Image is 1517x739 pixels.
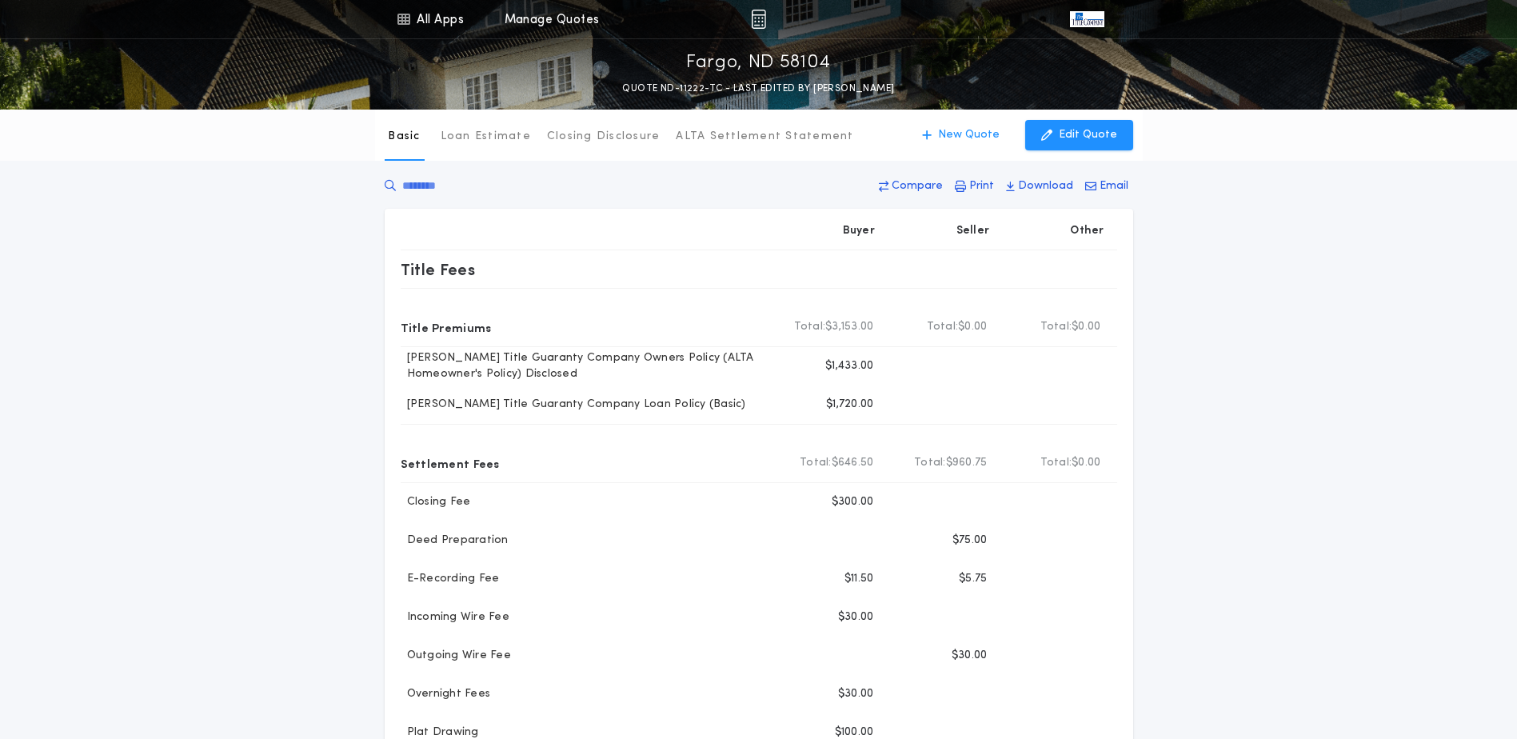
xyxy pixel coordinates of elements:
b: Total: [1040,455,1072,471]
p: QUOTE ND-11222-TC - LAST EDITED BY [PERSON_NAME] [622,81,894,97]
p: Fargo, ND 58104 [686,50,831,76]
p: $1,720.00 [826,397,873,413]
span: $0.00 [1072,455,1100,471]
button: New Quote [906,120,1016,150]
p: Incoming Wire Fee [401,609,509,625]
p: $300.00 [832,494,874,510]
p: Closing Disclosure [547,129,661,145]
button: Print [950,172,999,201]
b: Total: [800,455,832,471]
p: [PERSON_NAME] Title Guaranty Company Loan Policy (Basic) [401,397,746,413]
p: Closing Fee [401,494,471,510]
span: $0.00 [1072,319,1100,335]
p: Loan Estimate [441,129,531,145]
button: Email [1080,172,1133,201]
p: Compare [892,178,943,194]
p: $75.00 [952,533,988,549]
p: E-Recording Fee [401,571,500,587]
p: $30.00 [838,686,874,702]
button: Download [1001,172,1078,201]
span: $646.50 [832,455,874,471]
img: img [751,10,766,29]
p: Download [1018,178,1073,194]
button: Edit Quote [1025,120,1133,150]
button: Compare [874,172,948,201]
p: $30.00 [838,609,874,625]
p: Outgoing Wire Fee [401,648,511,664]
p: Other [1070,223,1104,239]
b: Total: [914,455,946,471]
p: Deed Preparation [401,533,509,549]
p: New Quote [938,127,1000,143]
p: [PERSON_NAME] Title Guaranty Company Owners Policy (ALTA Homeowner's Policy) Disclosed [401,350,773,382]
span: $0.00 [958,319,987,335]
p: $5.75 [959,571,987,587]
p: Title Fees [401,257,476,282]
p: Email [1100,178,1128,194]
p: ALTA Settlement Statement [676,129,853,145]
p: Basic [388,129,420,145]
span: $960.75 [946,455,988,471]
img: vs-icon [1070,11,1104,27]
p: $1,433.00 [825,358,873,374]
p: Buyer [843,223,875,239]
b: Total: [794,319,826,335]
p: Settlement Fees [401,450,500,476]
p: Overnight Fees [401,686,491,702]
p: Edit Quote [1059,127,1117,143]
b: Total: [1040,319,1072,335]
p: Print [969,178,994,194]
span: $3,153.00 [825,319,873,335]
p: $30.00 [952,648,988,664]
b: Total: [927,319,959,335]
p: Title Premiums [401,314,492,340]
p: Seller [956,223,990,239]
p: $11.50 [844,571,874,587]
